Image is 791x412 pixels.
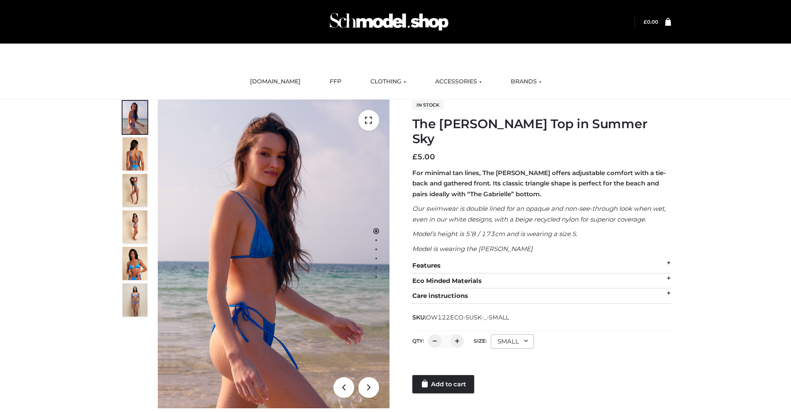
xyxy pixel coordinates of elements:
[474,338,487,344] label: Size:
[412,205,666,223] em: Our swimwear is double lined for an opaque and non-see-through look when wet, even in our white d...
[412,288,671,304] div: Care instructions
[122,137,147,171] img: 5.Alex-top_CN-1-1_1-1.jpg
[644,19,647,25] span: £
[122,101,147,134] img: 1.Alex-top_SS-1_4464b1e7-c2c9-4e4b-a62c-58381cd673c0-1.jpg
[122,247,147,280] img: 2.Alex-top_CN-1-1-2.jpg
[412,375,474,393] a: Add to cart
[122,283,147,317] img: SSVC.jpg
[412,338,424,344] label: QTY:
[429,73,488,91] a: ACCESSORIES
[364,73,412,91] a: CLOTHING
[412,152,435,161] bdi: 5.00
[426,314,509,321] span: OW122ECO-SUSK-_-SMALL
[323,73,348,91] a: FFP
[644,19,658,25] a: £0.00
[158,100,389,408] img: 1.Alex-top_SS-1_4464b1e7-c2c9-4e4b-a62c-58381cd673c0 (1)
[122,210,147,244] img: 3.Alex-top_CN-1-1-2.jpg
[412,273,671,289] div: Eco Minded Materials
[122,174,147,207] img: 4.Alex-top_CN-1-1-2.jpg
[327,5,451,38] img: Schmodel Admin 964
[412,230,577,238] em: Model’s height is 5’8 / 173cm and is wearing a size S.
[412,100,443,110] span: In stock
[412,152,417,161] span: £
[412,117,671,146] h1: The [PERSON_NAME] Top in Summer Sky
[412,169,666,198] strong: For minimal tan lines, The [PERSON_NAME] offers adjustable comfort with a tie-back and gathered f...
[412,312,510,322] span: SKU:
[412,258,671,273] div: Features
[644,19,658,25] bdi: 0.00
[412,245,533,253] em: Model is wearing the [PERSON_NAME]
[491,334,534,349] div: SMALL
[244,73,307,91] a: [DOMAIN_NAME]
[504,73,548,91] a: BRANDS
